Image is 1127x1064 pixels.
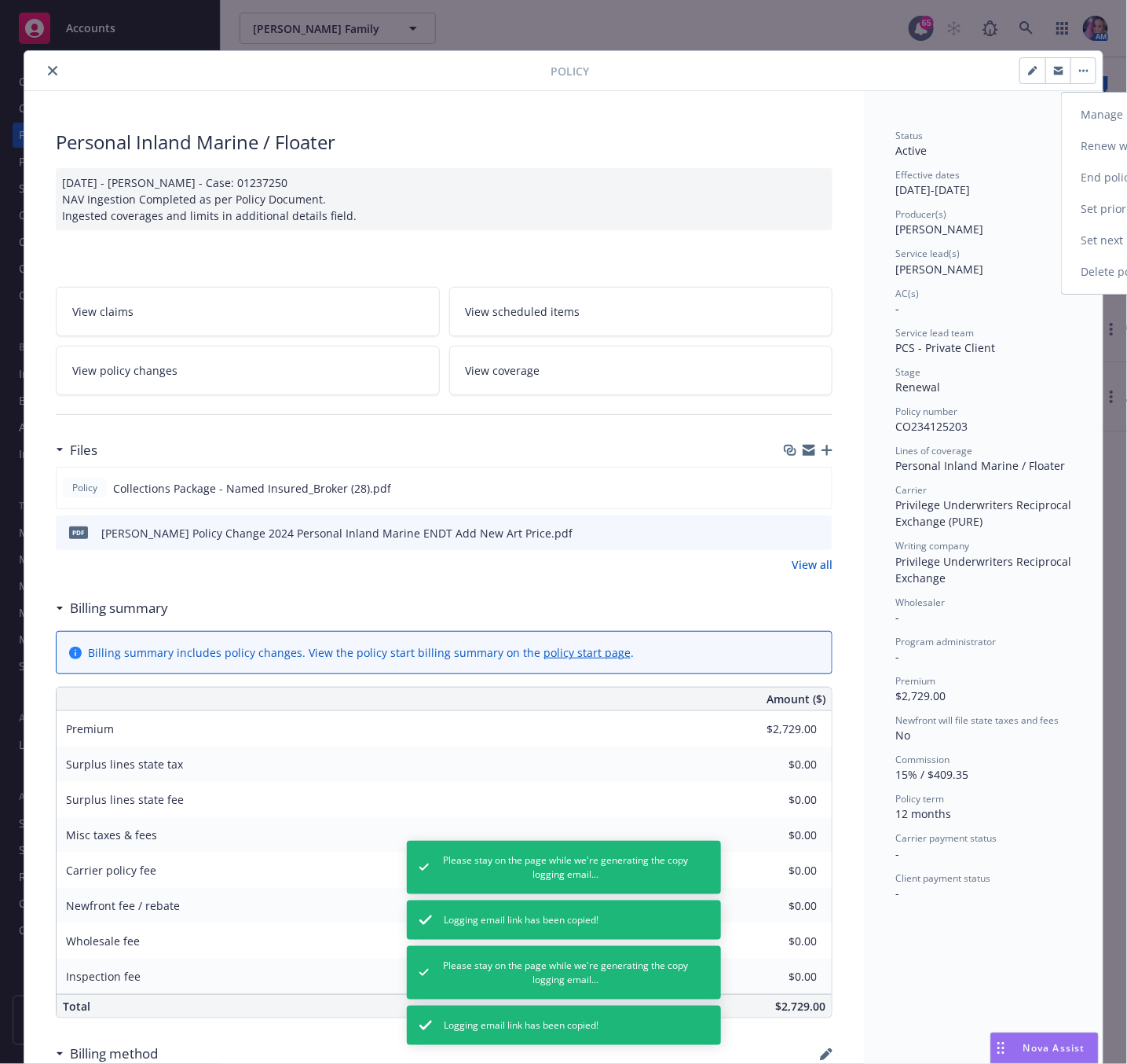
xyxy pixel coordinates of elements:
span: AC(s) [895,287,919,300]
span: Active [895,143,927,158]
button: download file [787,525,800,541]
span: [PERSON_NAME] [895,222,983,237]
span: View claims [72,303,134,320]
button: preview file [812,525,826,541]
h3: Billing summary [70,598,168,618]
span: Surplus lines state fee [66,792,184,807]
span: Service lead team [895,326,974,339]
span: pdf [69,526,88,538]
span: Misc taxes & fees [66,827,157,842]
div: [DATE] - [DATE] [895,168,1071,198]
span: Logging email link has been copied! [445,1018,599,1033]
span: Privilege Underwriters Reciprocal Exchange [895,554,1074,585]
input: 0.00 [724,965,826,989]
a: View all [792,556,832,573]
button: download file [786,480,799,497]
span: $2,729.00 [775,999,825,1014]
span: Surplus lines state tax [66,757,183,772]
a: View scheduled items [449,287,833,336]
div: Drag to move [991,1033,1011,1063]
span: Collections Package - Named Insured_Broker (28).pdf [113,480,391,497]
div: Files [56,440,97,460]
span: PCS - Private Client [895,340,995,355]
span: Stage [895,365,920,379]
span: Wholesaler [895,596,945,609]
span: Policy number [895,405,957,418]
span: No [895,728,910,743]
span: Commission [895,753,950,766]
span: Policy [69,481,101,495]
span: Please stay on the page while we're generating the copy logging email... [441,959,689,987]
span: Personal Inland Marine / Floater [895,458,1065,473]
span: View coverage [466,362,540,379]
span: 12 months [895,806,951,821]
div: [DATE] - [PERSON_NAME] - Case: 01237250 NAV Ingestion Completed as per Policy Document. Ingested ... [56,168,832,230]
input: 0.00 [724,717,826,741]
span: Renewal [895,380,940,394]
button: preview file [811,480,825,497]
span: - [895,301,899,316]
span: Total [63,999,90,1014]
span: - [895,610,899,625]
span: Inspection fee [66,969,141,984]
div: Personal Inland Marine / Floater [56,129,832,156]
span: Amount ($) [767,691,825,707]
span: Carrier [895,483,927,497]
h3: Billing method [70,1044,158,1064]
button: Nova Assist [990,1033,1099,1064]
span: Producer(s) [895,207,946,221]
span: Premium [66,721,114,736]
a: View policy changes [56,346,440,395]
span: $2,729.00 [895,688,946,703]
span: Writing company [895,539,969,552]
div: Billing method [56,1044,158,1064]
span: [PERSON_NAME] [895,262,983,277]
input: 0.00 [724,894,826,918]
span: Client payment status [895,871,990,885]
span: Carrier payment status [895,831,997,845]
a: View coverage [449,346,833,395]
span: Carrier policy fee [66,863,156,878]
span: Newfront fee / rebate [66,898,180,913]
span: Please stay on the page while we're generating the copy logging email... [441,853,689,882]
span: View scheduled items [466,303,580,320]
span: Privilege Underwriters Reciprocal Exchange (PURE) [895,497,1074,529]
h3: Files [70,440,97,460]
div: Billing summary [56,598,168,618]
input: 0.00 [724,824,826,847]
span: Premium [895,674,935,688]
span: Program administrator [895,635,996,648]
input: 0.00 [724,788,826,812]
span: Policy term [895,792,944,805]
input: 0.00 [724,859,826,882]
a: policy start page [543,645,631,660]
span: Logging email link has been copied! [445,913,599,927]
div: [PERSON_NAME] Policy Change 2024 Personal Inland Marine ENDT Add New Art Price.pdf [101,525,573,541]
span: Newfront will file state taxes and fees [895,714,1059,727]
span: - [895,846,899,861]
button: close [43,61,62,80]
span: View policy changes [72,362,177,379]
span: Wholesale fee [66,934,140,948]
span: Effective dates [895,168,960,182]
span: Lines of coverage [895,444,972,457]
span: - [895,886,899,901]
input: 0.00 [724,930,826,953]
span: CO234125203 [895,419,968,434]
span: - [895,649,899,664]
a: View claims [56,287,440,336]
div: Billing summary includes policy changes. View the policy start billing summary on the . [88,644,634,661]
span: Policy [551,63,589,79]
input: 0.00 [724,753,826,776]
span: Service lead(s) [895,247,960,260]
span: 15% / $409.35 [895,767,968,782]
span: Status [895,129,923,142]
span: Nova Assist [1023,1041,1085,1055]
